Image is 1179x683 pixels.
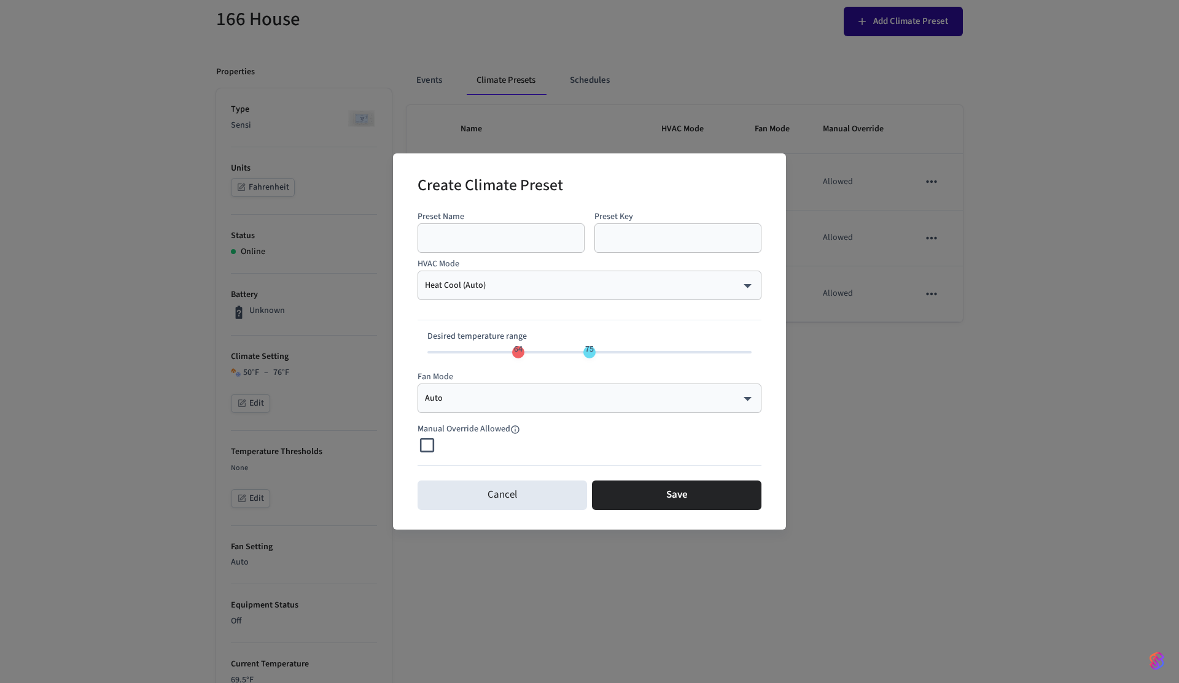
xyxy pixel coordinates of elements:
div: Auto [425,392,754,404]
p: Desired temperature range [427,330,752,343]
span: 64 [514,343,523,355]
img: SeamLogoGradient.69752ec5.svg [1150,651,1164,671]
p: HVAC Mode [418,258,761,271]
p: Preset Key [594,210,761,223]
span: 75 [585,343,594,355]
div: Heat Cool (Auto) [425,279,754,291]
button: Save [592,480,761,510]
h2: Create Climate Preset [418,168,563,206]
p: Fan Mode [418,371,761,384]
span: This property is being deprecated. Consider using the schedule's override allowed property instead. [418,423,545,435]
p: Preset Name [418,210,585,223]
button: Cancel [418,480,587,510]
